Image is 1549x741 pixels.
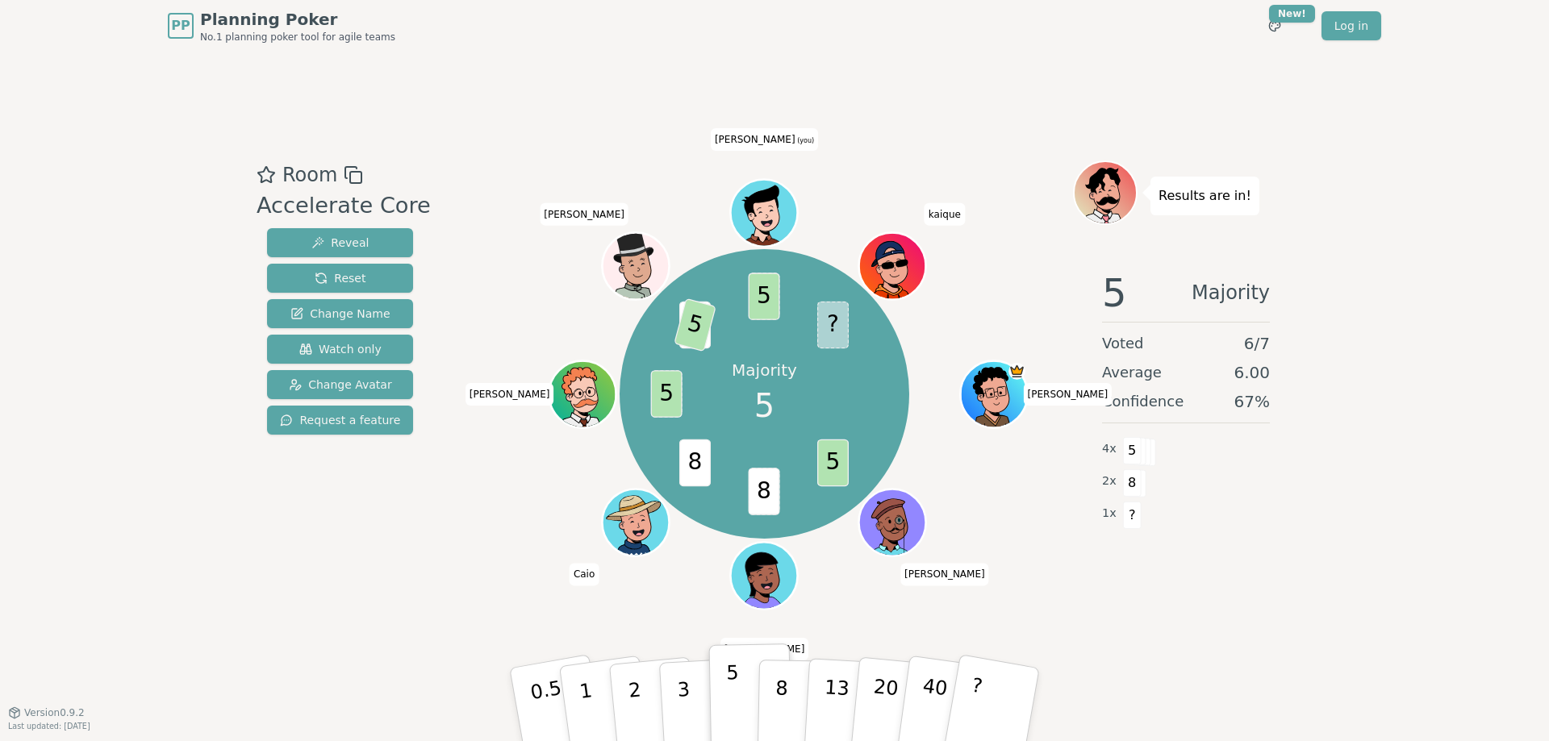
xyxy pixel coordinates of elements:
[1234,361,1270,384] span: 6.00
[1269,5,1315,23] div: New!
[1102,440,1117,458] span: 4 x
[925,203,965,226] span: Click to change your name
[720,638,809,660] span: Click to change your name
[1123,502,1142,529] span: ?
[466,383,554,406] span: Click to change your name
[732,359,797,381] p: Majority
[749,273,780,321] span: 5
[795,137,815,144] span: (you)
[8,722,90,731] span: Last updated: [DATE]
[1159,185,1251,207] p: Results are in!
[674,298,717,352] span: 5
[200,8,395,31] span: Planning Poker
[817,302,849,349] span: ?
[280,412,400,428] span: Request a feature
[540,203,628,226] span: Click to change your name
[1123,437,1142,464] span: 5
[679,439,711,487] span: 8
[168,8,395,44] a: PPPlanning PokerNo.1 planning poker tool for agile teams
[267,406,413,435] button: Request a feature
[1102,273,1127,312] span: 5
[267,228,413,257] button: Reveal
[1024,383,1113,406] span: Click to change your name
[1102,390,1184,413] span: Confidence
[257,160,276,189] button: Add as favourite
[282,160,337,189] span: Room
[290,306,390,322] span: Change Name
[749,468,780,516] span: 8
[711,128,818,151] span: Click to change your name
[1321,11,1381,40] a: Log in
[289,377,392,393] span: Change Avatar
[311,235,369,251] span: Reveal
[1234,390,1270,413] span: 67 %
[900,563,989,585] span: Click to change your name
[200,31,395,44] span: No.1 planning poker tool for agile teams
[1192,273,1270,312] span: Majority
[651,371,683,418] span: 5
[570,563,599,585] span: Click to change your name
[733,181,795,244] button: Click to change your avatar
[171,16,190,35] span: PP
[257,189,431,223] div: Accelerate Core
[1244,332,1270,355] span: 6 / 7
[1123,469,1142,497] span: 8
[267,370,413,399] button: Change Avatar
[1009,363,1026,380] span: Luis Oliveira is the host
[8,706,85,719] button: Version0.9.2
[315,270,365,286] span: Reset
[267,335,413,364] button: Watch only
[24,706,85,719] span: Version 0.9.2
[754,381,774,430] span: 5
[817,439,849,487] span: 5
[1102,361,1162,384] span: Average
[1260,11,1289,40] button: New!
[267,264,413,293] button: Reset
[1102,505,1117,522] span: 1 x
[1102,472,1117,490] span: 2 x
[299,341,382,357] span: Watch only
[267,299,413,328] button: Change Name
[1102,332,1144,355] span: Voted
